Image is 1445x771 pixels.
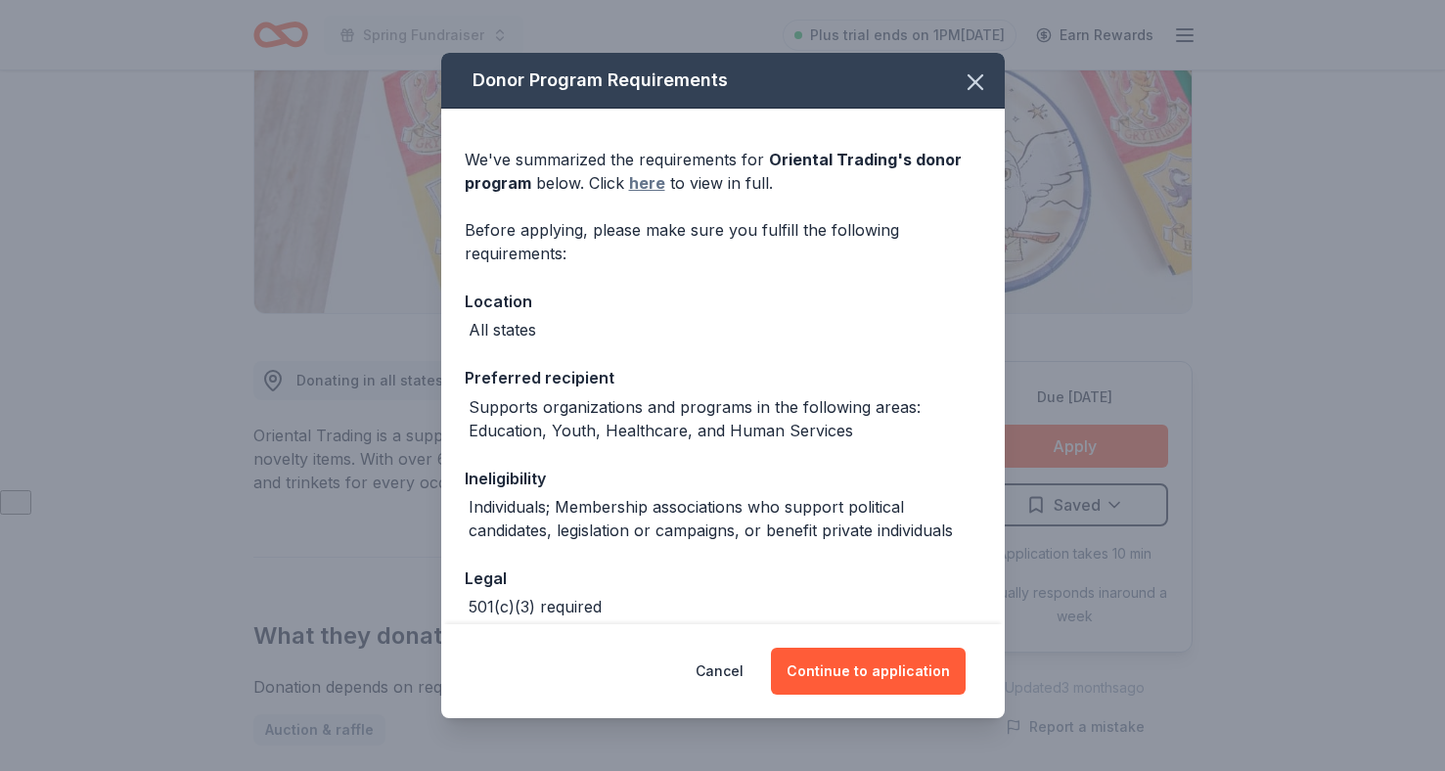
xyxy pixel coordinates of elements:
[696,648,744,695] button: Cancel
[629,171,665,195] a: here
[465,289,981,314] div: Location
[469,595,602,618] div: 501(c)(3) required
[469,395,981,442] div: Supports organizations and programs in the following areas: Education, Youth, Healthcare, and Hum...
[465,365,981,390] div: Preferred recipient
[771,648,966,695] button: Continue to application
[465,466,981,491] div: Ineligibility
[441,53,1005,109] div: Donor Program Requirements
[469,495,981,542] div: Individuals; Membership associations who support political candidates, legislation or campaigns, ...
[465,566,981,591] div: Legal
[465,148,981,195] div: We've summarized the requirements for below. Click to view in full.
[465,218,981,265] div: Before applying, please make sure you fulfill the following requirements:
[469,318,536,341] div: All states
